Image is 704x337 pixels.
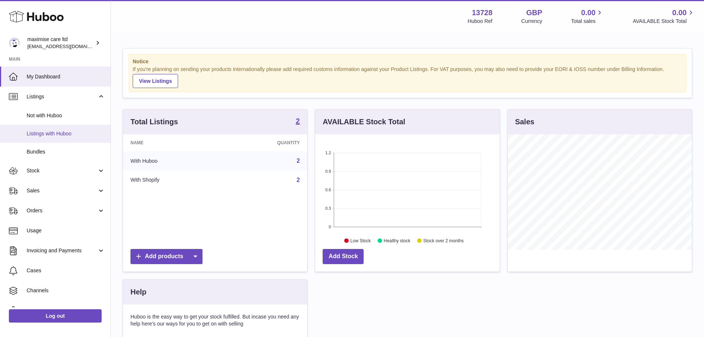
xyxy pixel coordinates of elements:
a: 2 [296,177,300,183]
text: Stock over 2 months [424,238,464,243]
td: With Shopify [123,171,222,190]
text: 0.6 [326,188,331,192]
strong: GBP [526,8,542,18]
a: 2 [296,117,300,126]
th: Name [123,134,222,151]
div: Currency [521,18,543,25]
span: Invoicing and Payments [27,247,97,254]
a: 2 [296,158,300,164]
strong: 2 [296,117,300,125]
text: 0 [329,225,331,229]
span: Sales [27,187,97,194]
span: My Dashboard [27,73,105,80]
div: maximise care ltd [27,36,94,50]
span: 0.00 [672,8,687,18]
span: Bundles [27,148,105,155]
img: maxadamsa2016@gmail.com [9,37,20,48]
span: Listings [27,93,97,100]
span: Channels [27,287,105,294]
strong: 13728 [472,8,493,18]
text: Low Stock [350,238,371,243]
span: Usage [27,227,105,234]
text: 1.2 [326,151,331,155]
p: Huboo is the easy way to get your stock fulfilled. But incase you need any help here's our ways f... [130,313,300,327]
a: Log out [9,309,102,323]
a: 0.00 AVAILABLE Stock Total [633,8,695,25]
div: Huboo Ref [468,18,493,25]
h3: Total Listings [130,117,178,127]
span: Total sales [571,18,604,25]
text: 0.3 [326,206,331,210]
strong: Notice [133,58,682,65]
h3: Sales [515,117,534,127]
th: Quantity [222,134,307,151]
span: Orders [27,207,97,214]
h3: AVAILABLE Stock Total [323,117,405,127]
span: Stock [27,167,97,174]
a: View Listings [133,74,178,88]
span: [EMAIL_ADDRESS][DOMAIN_NAME] [27,43,109,49]
span: Cases [27,267,105,274]
text: Healthy stock [384,238,411,243]
h3: Help [130,287,146,297]
div: If you're planning on sending your products internationally please add required customs informati... [133,66,682,88]
a: Add products [130,249,203,264]
span: AVAILABLE Stock Total [633,18,695,25]
text: 0.9 [326,169,331,173]
span: Not with Huboo [27,112,105,119]
td: With Huboo [123,151,222,171]
span: 0.00 [581,8,596,18]
a: Add Stock [323,249,364,264]
span: Settings [27,307,105,314]
span: Listings with Huboo [27,130,105,137]
a: 0.00 Total sales [571,8,604,25]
